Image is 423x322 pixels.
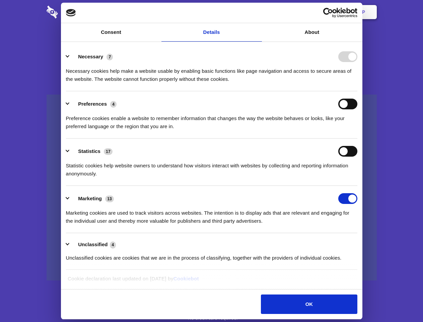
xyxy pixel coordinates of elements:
a: Login [304,2,333,22]
img: logo [66,9,76,16]
button: Marketing (13) [66,193,118,204]
button: Statistics (17) [66,146,117,157]
button: OK [261,294,357,314]
span: 4 [110,101,117,108]
div: Statistic cookies help website owners to understand how visitors interact with websites by collec... [66,157,357,178]
button: Preferences (4) [66,99,121,109]
iframe: Drift Widget Chat Controller [390,288,415,314]
div: Marketing cookies are used to track visitors across websites. The intention is to display ads tha... [66,204,357,225]
span: 4 [110,241,116,248]
div: Necessary cookies help make a website usable by enabling basic functions like page navigation and... [66,62,357,83]
span: 7 [107,54,113,60]
a: Usercentrics Cookiebot - opens in a new window [299,8,357,18]
a: Details [161,23,262,42]
a: About [262,23,362,42]
button: Necessary (7) [66,51,117,62]
h1: Eliminate Slack Data Loss. [47,30,377,54]
label: Marketing [78,196,102,201]
label: Necessary [78,54,103,59]
label: Statistics [78,148,100,154]
a: Cookiebot [173,276,199,281]
div: Unclassified cookies are cookies that we are in the process of classifying, together with the pro... [66,249,357,262]
div: Preference cookies enable a website to remember information that changes the way the website beha... [66,109,357,130]
div: Cookie declaration last updated on [DATE] by [63,275,360,288]
span: 17 [104,148,113,155]
label: Preferences [78,101,107,107]
a: Wistia video thumbnail [47,95,377,281]
span: 13 [105,196,114,202]
a: Contact [272,2,302,22]
h4: Auto-redaction of sensitive data, encrypted data sharing and self-destructing private chats. Shar... [47,61,377,83]
img: logo-wordmark-white-trans-d4663122ce5f474addd5e946df7df03e33cb6a1c49d2221995e7729f52c070b2.svg [47,6,104,18]
button: Unclassified (4) [66,240,120,249]
a: Pricing [197,2,226,22]
a: Consent [61,23,161,42]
